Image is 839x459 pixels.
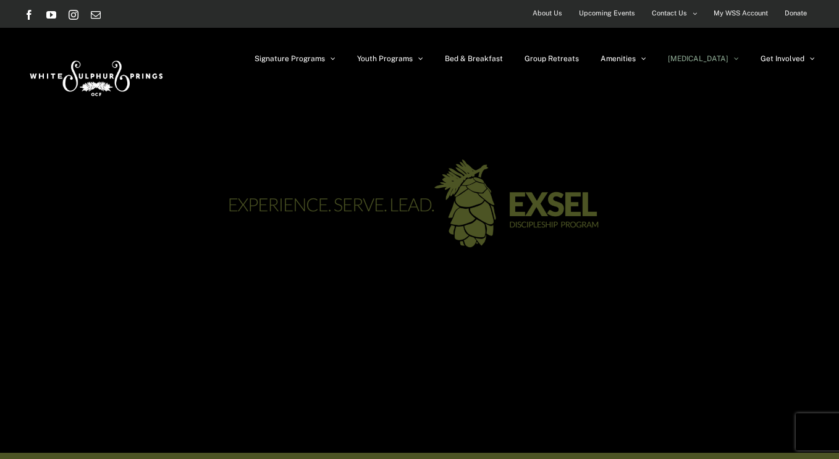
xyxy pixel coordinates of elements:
[255,55,325,62] span: Signature Programs
[579,4,635,22] span: Upcoming Events
[445,28,503,90] a: Bed & Breakfast
[69,10,78,20] a: Instagram
[91,10,101,20] a: Email
[203,143,636,267] img: exsel-green-logo-03
[761,28,815,90] a: Get Involved
[357,55,413,62] span: Youth Programs
[533,4,562,22] span: About Us
[525,55,579,62] span: Group Retreats
[761,55,804,62] span: Get Involved
[668,28,739,90] a: [MEDICAL_DATA]
[601,55,636,62] span: Amenities
[24,10,34,20] a: Facebook
[357,28,423,90] a: Youth Programs
[46,10,56,20] a: YouTube
[525,28,579,90] a: Group Retreats
[668,55,728,62] span: [MEDICAL_DATA]
[255,28,815,90] nav: Main Menu
[652,4,687,22] span: Contact Us
[445,55,503,62] span: Bed & Breakfast
[714,4,768,22] span: My WSS Account
[785,4,807,22] span: Donate
[24,47,166,105] img: White Sulphur Springs Logo
[601,28,646,90] a: Amenities
[255,28,335,90] a: Signature Programs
